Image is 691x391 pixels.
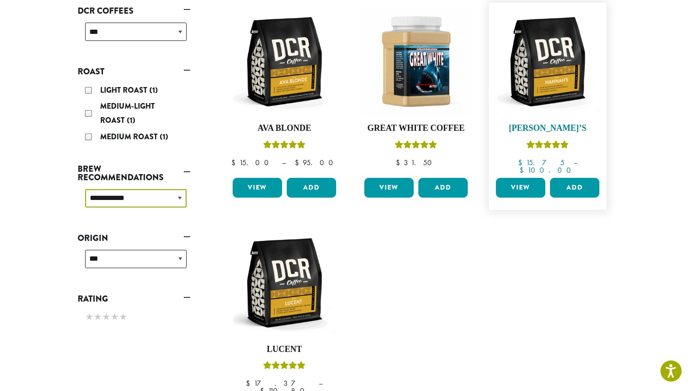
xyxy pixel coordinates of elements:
[160,131,168,142] span: (1)
[494,8,602,116] img: DCR-12oz-Hannahs-Stock-scaled.png
[519,165,575,175] bdi: 100.00
[230,344,338,355] h4: Lucent
[78,80,190,149] div: Roast
[233,178,282,198] a: View
[231,158,273,168] bdi: 15.00
[396,158,404,168] span: $
[496,178,545,198] a: View
[319,378,322,388] span: –
[149,85,158,96] span: (1)
[526,139,569,153] div: Rated 5.00 out of 5
[102,310,110,324] span: ★
[295,158,303,168] span: $
[78,64,190,80] a: Roast
[418,178,468,198] button: Add
[94,310,102,324] span: ★
[282,158,286,168] span: –
[230,229,338,337] img: DCR-12oz-Lucent-Stock-scaled.png
[78,230,190,246] a: Origin
[519,165,527,175] span: $
[78,161,190,185] a: Brew Recommendations
[230,8,338,116] img: DCR-12oz-Ava-Blonde-Stock-scaled.png
[362,123,470,134] h4: Great White Coffee
[364,178,414,198] a: View
[100,131,160,142] span: Medium Roast
[494,8,602,174] a: [PERSON_NAME]’sRated 5.00 out of 5
[78,291,190,307] a: Rating
[78,185,190,219] div: Brew Recommendations
[85,310,94,324] span: ★
[119,310,127,324] span: ★
[362,8,470,174] a: Great White CoffeeRated 5.00 out of 5 $31.50
[230,123,338,134] h4: Ava Blonde
[78,307,190,328] div: Rating
[246,378,310,388] bdi: 17.37
[362,8,470,116] img: Great_White_Ground_Espresso_2.png
[573,158,577,168] span: –
[78,246,190,279] div: Origin
[494,123,602,134] h4: [PERSON_NAME]’s
[518,158,565,168] bdi: 15.75
[263,139,306,153] div: Rated 5.00 out of 5
[78,3,190,19] a: DCR Coffees
[230,8,338,174] a: Ava BlondeRated 5.00 out of 5
[396,158,436,168] bdi: 31.50
[287,178,336,198] button: Add
[78,19,190,52] div: DCR Coffees
[395,139,437,153] div: Rated 5.00 out of 5
[295,158,338,168] bdi: 95.00
[263,360,306,374] div: Rated 5.00 out of 5
[550,178,599,198] button: Add
[127,115,135,126] span: (1)
[518,158,526,168] span: $
[100,85,149,96] span: Light Roast
[100,101,155,126] span: Medium-Light Roast
[231,158,239,168] span: $
[110,310,119,324] span: ★
[246,378,254,388] span: $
